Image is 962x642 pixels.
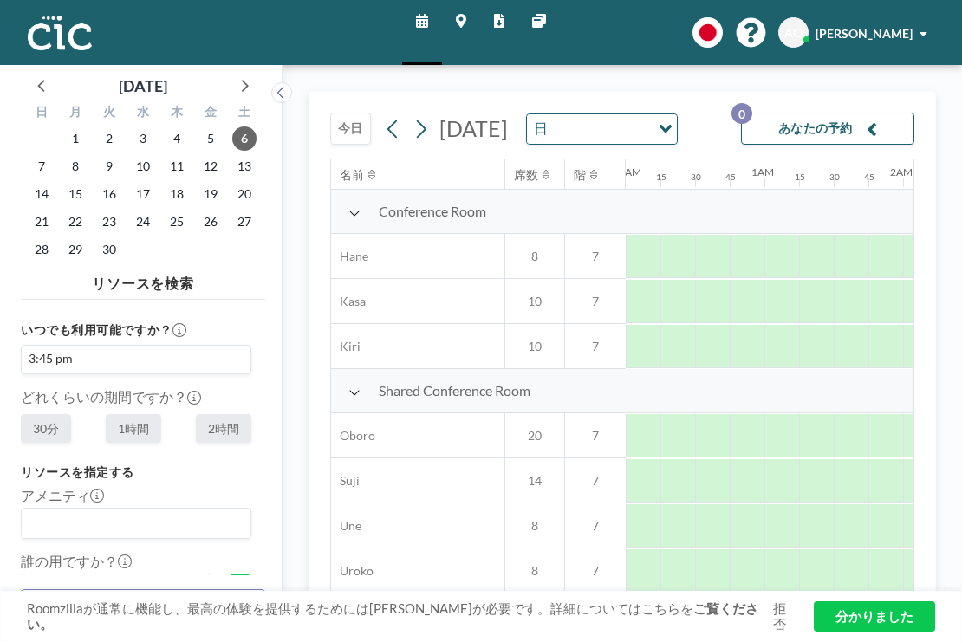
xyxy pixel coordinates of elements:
span: 2025年9月27日土曜日 [232,210,257,234]
div: 12AM [613,165,641,178]
font: 18 [170,186,184,201]
font: AO [784,25,803,40]
span: 8 [505,563,564,579]
font: 木 [171,104,183,119]
span: 8 [505,249,564,264]
span: 2025年9月20日土曜日 [232,182,257,206]
span: 14 [505,473,564,489]
font: 11 [170,159,184,173]
font: [DATE] [439,115,508,141]
span: 2025年9月7日日曜日 [29,154,54,178]
span: 10 [505,339,564,354]
font: 1 [72,131,79,146]
span: 2025年9月11日木曜日 [165,154,189,178]
font: 17 [136,186,150,201]
span: 2025年9月19日金曜日 [198,182,223,206]
span: 20 [505,428,564,444]
span: Hane [331,249,368,264]
font: リソースを指定する [21,464,134,479]
font: Roomzillaが通常に機能し、最高の体験を提供するためには[PERSON_NAME]が必要です。詳細についてはこちらを [27,600,693,616]
button: + [231,574,251,603]
font: 6 [241,131,248,146]
font: 2 [106,131,113,146]
span: 2025年9月14日日曜日 [29,182,54,206]
button: 今日 [330,113,371,145]
span: 8 [505,518,564,534]
span: 2025年9月16日火曜日 [97,182,121,206]
font: 金 [205,104,217,119]
font: 土 [238,104,250,119]
a: ご覧ください。 [27,600,758,632]
div: 2AM [890,165,913,178]
button: - [210,574,231,603]
font: [DATE] [119,76,167,95]
span: 2025年9月22日月曜日 [63,210,88,234]
font: 24 [136,214,150,229]
span: 7 [565,249,626,264]
span: 7 [565,339,626,354]
font: 15 [68,186,82,201]
div: 45 [864,172,874,183]
font: 月 [69,104,81,119]
div: 30 [829,172,840,183]
div: 15 [795,172,805,183]
font: 23 [102,214,116,229]
font: 日 [534,120,548,136]
font: 22 [68,214,82,229]
span: 2025年9月29日月曜日 [63,237,88,262]
span: 2025年9月13日土曜日 [232,154,257,178]
font: 30分 [33,421,59,436]
span: 2025年9月28日日曜日 [29,237,54,262]
div: 30 [691,172,701,183]
span: 7 [565,563,626,579]
span: 7 [565,294,626,309]
span: Oboro [331,428,375,444]
span: 2025年9月26日金曜日 [198,210,223,234]
font: 12 [204,159,218,173]
font: 20 [237,186,251,201]
span: 3:45 pm [25,350,75,367]
font: あなたの予約 [778,120,853,135]
span: 2025年9月2日火曜日 [97,126,121,151]
span: 10 [505,294,564,309]
font: 26 [204,214,218,229]
div: 階 [574,167,586,183]
button: すべてのフィルタをクリア [21,589,265,621]
span: 2025年9月15日月曜日 [63,182,88,206]
div: 1AM [751,165,774,178]
font: 拒否 [773,600,786,632]
font: 10 [136,159,150,173]
font: 8 [72,159,79,173]
font: 1時間 [118,421,149,436]
span: 2025年9月9日火曜日 [97,154,121,178]
span: 2025年9月5日金曜日 [198,126,223,151]
div: 45 [725,172,736,183]
span: 2025年9月4日木曜日 [165,126,189,151]
span: Shared Conference Room [379,382,530,399]
span: 2025年9月30日火曜日 [97,237,121,262]
span: 2025年9月3日水曜日 [131,126,155,151]
font: 7 [38,159,45,173]
font: 25 [170,214,184,229]
span: 7 [565,473,626,489]
div: オプションを検索 [22,346,250,372]
span: 2025年9月17日水曜日 [131,182,155,206]
font: 13 [237,159,251,173]
div: 席数 [514,167,538,183]
div: オプションを検索 [527,114,677,144]
font: いつでも利用可能ですか？ [21,322,172,337]
div: 名前 [340,167,364,183]
font: 16 [102,186,116,201]
span: Uroko [331,563,374,579]
font: アメニティ [21,487,90,503]
font: 0 [738,107,745,121]
font: 5 [207,131,214,146]
font: 水 [137,104,149,119]
input: オプションを検索 [23,512,241,535]
font: 29 [68,242,82,256]
font: 30 [102,242,116,256]
span: 7 [565,518,626,534]
font: 21 [35,214,49,229]
span: 2025年9月23日火曜日 [97,210,121,234]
